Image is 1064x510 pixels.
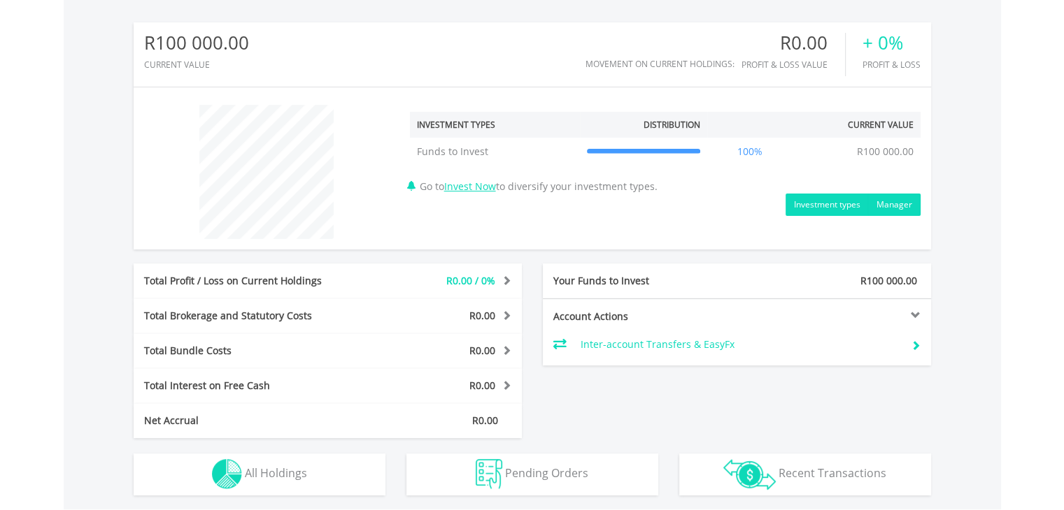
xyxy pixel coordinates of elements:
th: Investment Types [410,112,580,138]
td: Inter-account Transfers & EasyFx [581,334,900,355]
span: R0.00 [472,414,498,427]
button: All Holdings [134,453,385,495]
td: 100% [707,138,793,166]
div: + 0% [863,33,921,53]
button: Investment types [786,194,869,216]
span: R100 000.00 [860,274,917,287]
img: transactions-zar-wht.png [723,459,776,490]
div: R0.00 [742,33,845,53]
div: Total Bundle Costs [134,344,360,358]
button: Recent Transactions [679,453,931,495]
span: Recent Transactions [779,465,886,481]
span: All Holdings [245,465,307,481]
img: holdings-wht.png [212,459,242,489]
button: Pending Orders [406,453,658,495]
button: Manager [868,194,921,216]
a: Invest Now [444,180,496,193]
span: R0.00 / 0% [446,274,495,287]
div: Profit & Loss Value [742,60,845,69]
span: R0.00 [469,379,495,392]
div: Your Funds to Invest [543,274,737,288]
div: Go to to diversify your investment types. [399,98,931,216]
div: CURRENT VALUE [144,60,249,69]
div: Net Accrual [134,414,360,428]
span: Pending Orders [505,465,588,481]
span: R0.00 [469,309,495,322]
img: pending_instructions-wht.png [476,459,502,489]
div: R100 000.00 [144,33,249,53]
td: Funds to Invest [410,138,580,166]
div: Movement on Current Holdings: [586,59,735,68]
th: Current Value [793,112,921,138]
div: Total Profit / Loss on Current Holdings [134,274,360,288]
div: Profit & Loss [863,60,921,69]
div: Total Brokerage and Statutory Costs [134,309,360,323]
span: R0.00 [469,344,495,357]
td: R100 000.00 [850,138,921,166]
div: Account Actions [543,309,737,323]
div: Distribution [644,119,700,131]
div: Total Interest on Free Cash [134,379,360,393]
